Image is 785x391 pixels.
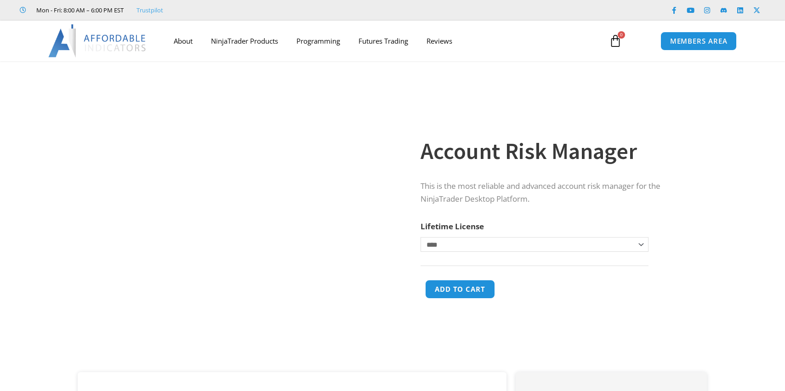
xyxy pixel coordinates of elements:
[425,280,495,299] button: Add to cart
[417,30,461,51] a: Reviews
[165,30,598,51] nav: Menu
[34,5,124,16] span: Mon - Fri: 8:00 AM – 6:00 PM EST
[287,30,349,51] a: Programming
[48,24,147,57] img: LogoAI | Affordable Indicators – NinjaTrader
[595,28,636,54] a: 0
[660,32,737,51] a: MEMBERS AREA
[421,135,689,167] h1: Account Risk Manager
[165,30,202,51] a: About
[670,38,728,45] span: MEMBERS AREA
[349,30,417,51] a: Futures Trading
[137,5,163,16] a: Trustpilot
[618,31,625,39] span: 0
[421,221,484,232] label: Lifetime License
[202,30,287,51] a: NinjaTrader Products
[421,180,689,206] p: This is the most reliable and advanced account risk manager for the NinjaTrader Desktop Platform.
